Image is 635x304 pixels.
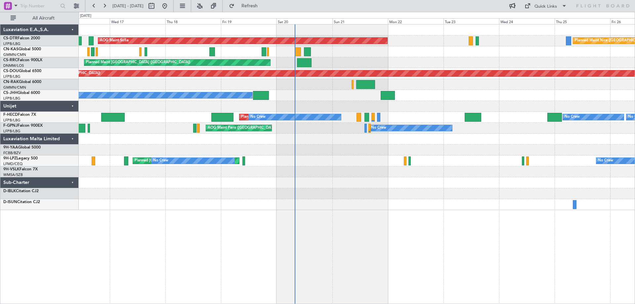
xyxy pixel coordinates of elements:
a: LFPB/LBG [3,129,21,134]
span: D-ISUN [3,200,17,204]
div: AOG Maint Paris ([GEOGRAPHIC_DATA]) [208,123,277,133]
span: F-GPNJ [3,124,18,128]
div: Wed 24 [499,18,555,24]
span: CS-DOU [3,69,19,73]
span: 9H-YAA [3,146,18,150]
a: CN-RAKGlobal 6000 [3,80,41,84]
span: 9H-LPZ [3,156,17,160]
span: [DATE] - [DATE] [112,3,144,9]
a: D-IBLKCitation CJ2 [3,189,39,193]
span: 9H-VSLK [3,167,20,171]
div: No Crew [598,156,613,166]
div: Thu 18 [165,18,221,24]
a: CS-JHHGlobal 6000 [3,91,40,95]
a: WMSA/SZB [3,172,23,177]
span: Refresh [236,4,264,8]
div: Planned [GEOGRAPHIC_DATA] ([GEOGRAPHIC_DATA]) [135,156,228,166]
span: CN-RAK [3,80,19,84]
div: Sat 20 [276,18,332,24]
div: Mon 22 [388,18,444,24]
div: Wed 17 [110,18,165,24]
a: DNMM/LOS [3,63,24,68]
a: F-GPNJFalcon 900EX [3,124,43,128]
button: Quick Links [521,1,570,11]
a: CS-DOUGlobal 6500 [3,69,41,73]
span: CS-DTR [3,36,18,40]
div: Planned Maint [GEOGRAPHIC_DATA] ([GEOGRAPHIC_DATA]) [241,112,345,122]
div: Planned Maint [GEOGRAPHIC_DATA] ([GEOGRAPHIC_DATA]) [86,58,190,67]
div: AOG Maint Sofia [100,36,129,46]
div: Fri 19 [221,18,276,24]
div: Tue 16 [54,18,110,24]
a: GMMN/CMN [3,85,26,90]
a: 9H-YAAGlobal 5000 [3,146,41,150]
span: F-HECD [3,113,18,117]
a: LFPB/LBG [3,96,21,101]
a: 9H-LPZLegacy 500 [3,156,38,160]
a: GMMN/CMN [3,52,26,57]
input: Trip Number [20,1,58,11]
span: CS-JHH [3,91,18,95]
div: No Crew [565,112,580,122]
div: Thu 25 [555,18,610,24]
span: All Aircraft [17,16,70,21]
a: F-HECDFalcon 7X [3,113,36,117]
div: No Crew [250,112,266,122]
a: CN-KASGlobal 5000 [3,47,41,51]
a: LFMD/CEQ [3,161,22,166]
div: Quick Links [534,3,557,10]
a: LFPB/LBG [3,74,21,79]
div: No Crew [371,123,386,133]
a: FCBB/BZV [3,151,21,155]
span: CN-KAS [3,47,19,51]
span: CS-RRC [3,58,18,62]
div: [DATE] [80,13,91,19]
span: D-IBLK [3,189,16,193]
a: LFPB/LBG [3,118,21,123]
div: Sun 21 [332,18,388,24]
a: CS-RRCFalcon 900LX [3,58,42,62]
div: No Crew [153,156,168,166]
button: All Aircraft [7,13,72,23]
div: Tue 23 [444,18,499,24]
a: CS-DTRFalcon 2000 [3,36,40,40]
button: Refresh [226,1,266,11]
a: LFPB/LBG [3,41,21,46]
a: D-ISUNCitation CJ2 [3,200,40,204]
a: 9H-VSLKFalcon 7X [3,167,38,171]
